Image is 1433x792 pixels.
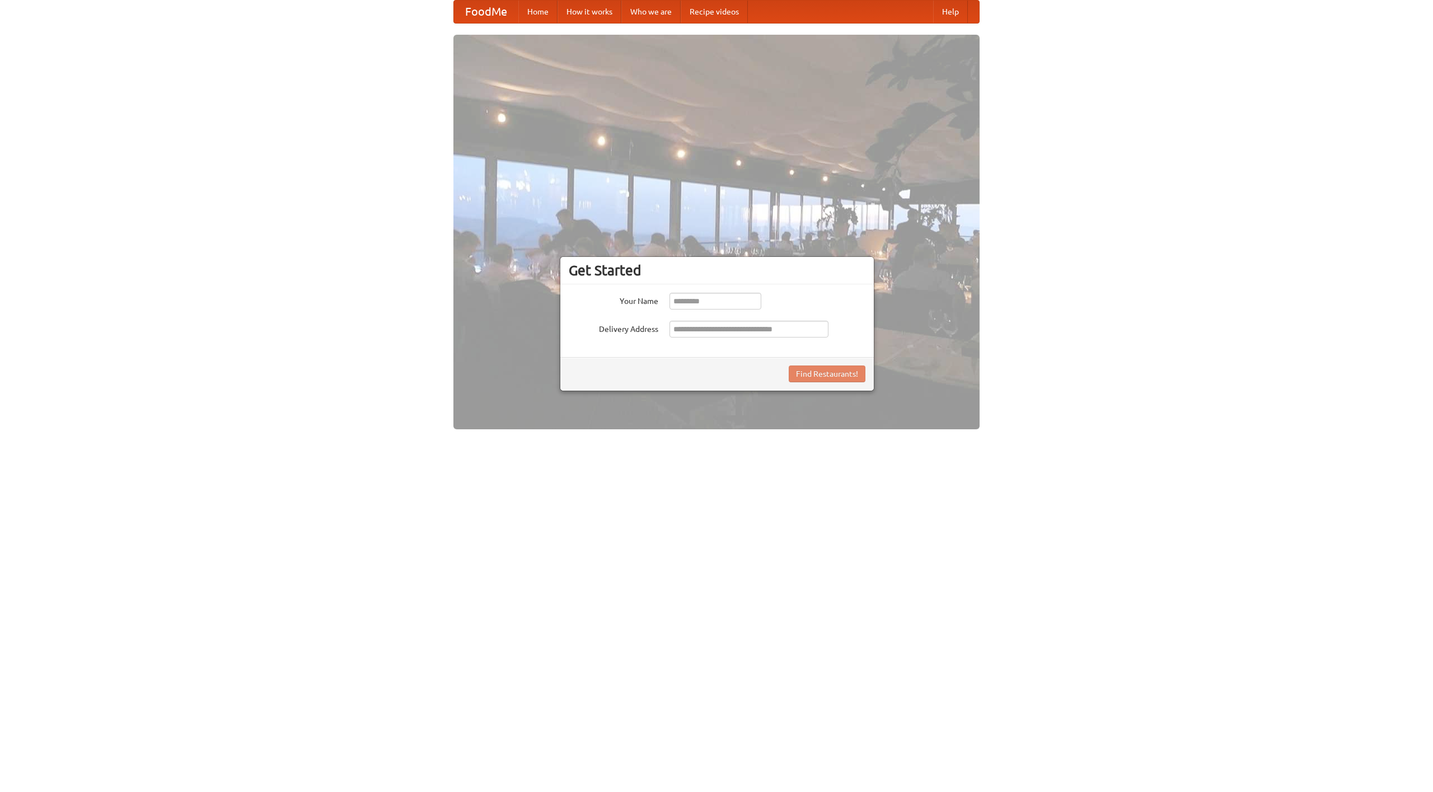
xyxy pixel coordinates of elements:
label: Delivery Address [569,321,658,335]
button: Find Restaurants! [789,365,865,382]
a: Recipe videos [681,1,748,23]
a: FoodMe [454,1,518,23]
a: Home [518,1,558,23]
a: Who we are [621,1,681,23]
label: Your Name [569,293,658,307]
a: How it works [558,1,621,23]
h3: Get Started [569,262,865,279]
a: Help [933,1,968,23]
